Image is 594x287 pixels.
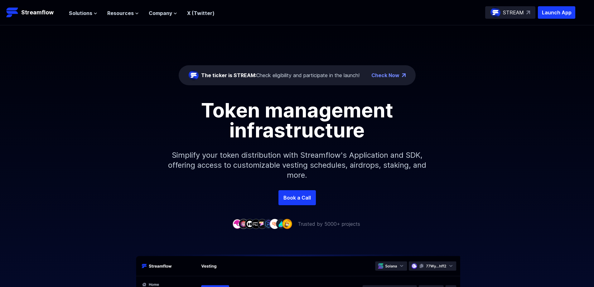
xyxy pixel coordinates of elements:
button: Solutions [69,9,97,17]
div: Check eligibility and participate in the launch! [201,72,360,79]
img: company-3 [245,219,255,229]
img: company-7 [270,219,280,229]
p: STREAM [503,9,524,16]
img: company-8 [276,219,286,229]
img: streamflow-logo-circle.png [189,70,199,80]
img: company-1 [232,219,242,229]
img: company-2 [239,219,249,229]
p: Streamflow [21,8,54,17]
h1: Token management infrastructure [157,100,437,140]
a: Streamflow [6,6,63,19]
img: Streamflow Logo [6,6,19,19]
img: top-right-arrow.png [402,73,406,77]
p: Trusted by 5000+ projects [298,220,360,228]
button: Launch App [538,6,575,19]
span: Solutions [69,9,92,17]
button: Company [149,9,177,17]
img: top-right-arrow.svg [526,11,530,14]
p: Simplify your token distribution with Streamflow's Application and SDK, offering access to custom... [163,140,431,190]
span: Resources [107,9,134,17]
a: STREAM [485,6,535,19]
a: Book a Call [278,190,316,205]
img: company-6 [263,219,273,229]
button: Resources [107,9,139,17]
span: Company [149,9,172,17]
span: The ticker is STREAM: [201,72,256,78]
img: company-9 [282,219,292,229]
img: company-4 [251,219,261,229]
a: X (Twitter) [187,10,215,16]
img: company-5 [257,219,267,229]
img: streamflow-logo-circle.png [490,7,500,17]
a: Check Now [371,72,399,79]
